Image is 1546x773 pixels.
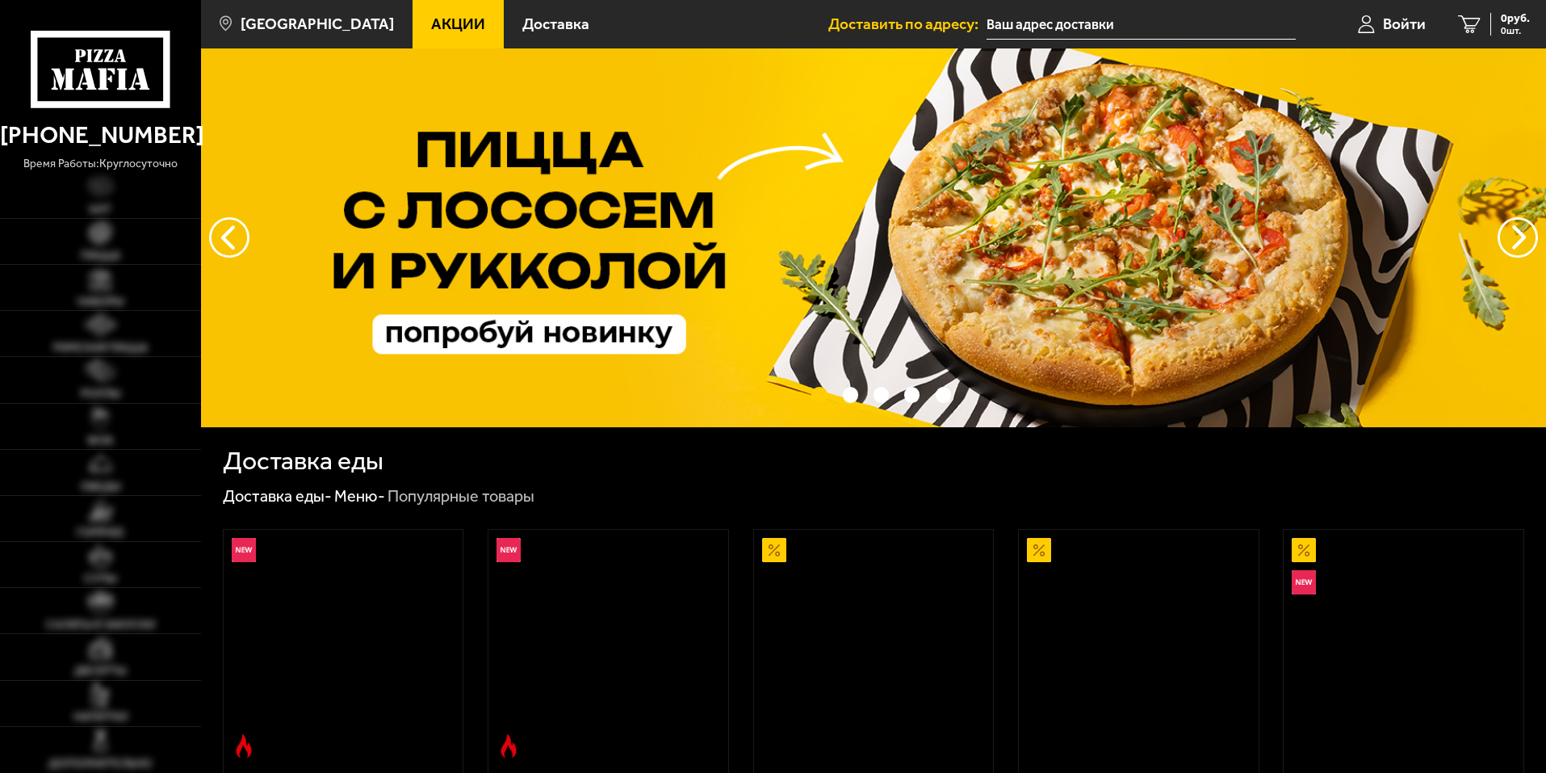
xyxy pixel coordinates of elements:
[762,538,786,562] img: Акционный
[232,734,256,758] img: Острое блюдо
[936,387,951,402] button: точки переключения
[74,666,126,677] span: Десерты
[1501,13,1530,24] span: 0 руб.
[1284,530,1523,766] a: АкционныйНовинкаВсё включено
[1383,16,1426,32] span: Войти
[874,387,889,402] button: точки переключения
[1501,26,1530,36] span: 0 шт.
[84,573,116,585] span: Супы
[811,387,827,402] button: точки переключения
[843,387,858,402] button: точки переключения
[48,758,152,770] span: Дополнительно
[754,530,994,766] a: АкционныйАль-Шам 25 см (тонкое тесто)
[334,486,385,506] a: Меню-
[81,250,120,262] span: Пицца
[46,620,155,631] span: Салаты и закуски
[1498,217,1538,258] button: предыдущий
[223,486,332,506] a: Доставка еды-
[488,530,728,766] a: НовинкаОстрое блюдоРимская с мясным ассорти
[87,435,114,447] span: WOK
[209,217,249,258] button: следующий
[904,387,920,402] button: точки переключения
[496,538,521,562] img: Новинка
[53,342,148,354] span: Римская пицца
[987,10,1296,40] input: Ваш адрес доставки
[81,389,120,400] span: Роллы
[828,16,987,32] span: Доставить по адресу:
[89,204,111,216] span: Хит
[1027,538,1051,562] img: Акционный
[224,530,463,766] a: НовинкаОстрое блюдоРимская с креветками
[522,16,589,32] span: Доставка
[1292,570,1316,594] img: Новинка
[1292,538,1316,562] img: Акционный
[78,296,124,308] span: Наборы
[241,16,394,32] span: [GEOGRAPHIC_DATA]
[77,527,124,539] span: Горячее
[81,481,120,493] span: Обеды
[73,712,128,723] span: Напитки
[223,448,383,474] h1: Доставка еды
[232,538,256,562] img: Новинка
[388,486,534,507] div: Популярные товары
[496,734,521,758] img: Острое блюдо
[1019,530,1259,766] a: АкционныйПепперони 25 см (толстое с сыром)
[431,16,485,32] span: Акции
